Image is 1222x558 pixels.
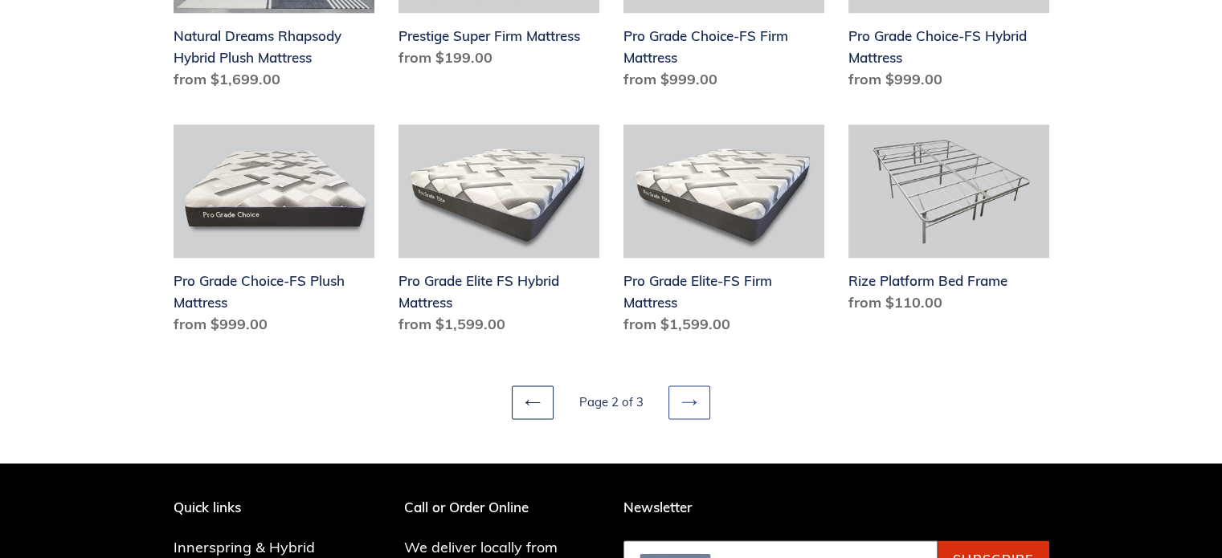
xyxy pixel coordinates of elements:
a: Pro Grade Elite FS Hybrid Mattress [398,124,599,342]
li: Page 2 of 3 [557,393,665,412]
a: Rize Platform Bed Frame [848,124,1049,320]
p: Quick links [174,499,339,515]
p: Newsletter [623,499,1049,515]
a: Pro Grade Choice-FS Plush Mattress [174,124,374,342]
a: Pro Grade Elite-FS Firm Mattress [623,124,824,342]
a: Innerspring & Hybrid [174,538,315,556]
p: Call or Order Online [404,499,599,515]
